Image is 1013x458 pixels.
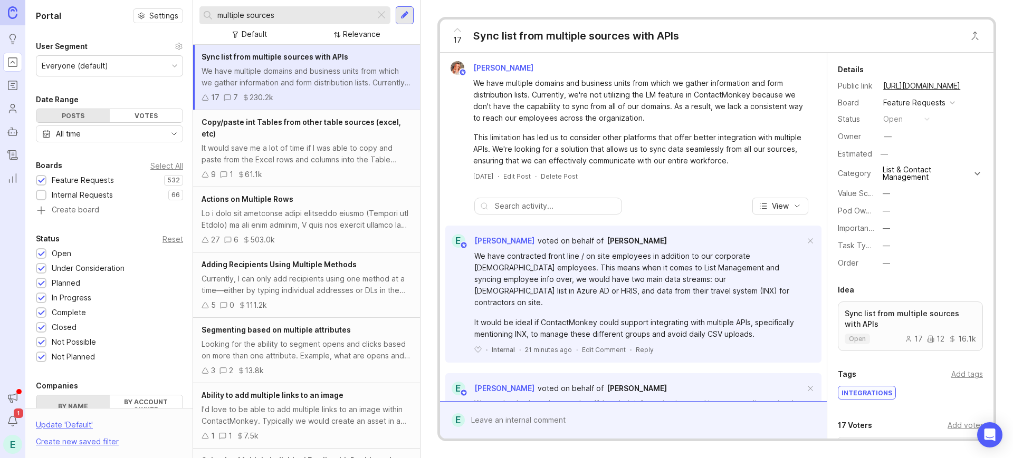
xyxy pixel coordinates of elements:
[56,128,81,140] div: All time
[838,419,872,432] div: 17 Voters
[460,241,467,249] img: member badge
[838,189,878,198] label: Value Scale
[519,345,521,354] div: ·
[486,345,488,354] div: ·
[473,28,679,43] div: Sync list from multiple sources with APIs
[445,382,534,395] a: E[PERSON_NAME]
[452,413,465,427] div: E
[234,234,238,246] div: 6
[166,130,183,138] svg: toggle icon
[3,122,22,141] a: Autopilot
[36,109,110,122] div: Posts
[245,169,262,180] div: 61.1k
[193,383,420,449] a: Ability to add multiple links to an imageI'd love to be able to add multiple links to an image wi...
[525,345,572,354] span: 21 minutes ago
[52,321,77,333] div: Closed
[193,45,420,110] a: Sync list from multiple sources with APIsWe have multiple domains and business units from which w...
[838,368,856,381] div: Tags
[473,172,493,180] time: [DATE]
[202,194,293,203] span: Actions on Multiple Rows
[838,258,858,267] label: Order
[202,142,412,165] div: It would save me a lot of time if I was able to copy and paste from the Excel rows and columns in...
[474,250,805,308] div: We have contracted front line / on site employees in addition to our corporate [DEMOGRAPHIC_DATA]...
[242,28,267,40] div: Default
[149,11,178,21] span: Settings
[474,384,534,393] span: [PERSON_NAME]
[3,99,22,118] a: Users
[3,412,22,431] button: Notifications
[474,398,805,456] div: We send to both students and staff, but their information is stored in separate directories. It w...
[636,345,654,354] div: Reply
[163,236,183,242] div: Reset
[246,299,267,311] div: 111.2k
[211,92,219,103] div: 17
[52,174,114,186] div: Feature Requests
[202,338,412,362] div: Looking for the ability to segment opens and clicks based on more than one attribute. Example, wh...
[250,234,275,246] div: 503.0k
[3,435,22,454] div: E
[217,9,371,21] input: Search...
[498,172,499,181] div: ·
[474,236,534,245] span: [PERSON_NAME]
[883,188,890,199] div: —
[473,172,493,181] a: [DATE]
[52,351,95,363] div: Not Planned
[3,169,22,188] a: Reporting
[202,118,401,138] span: Copy/paste int Tables from other table sources (excel, etc)
[630,345,632,354] div: ·
[3,53,22,72] a: Portal
[838,131,875,142] div: Owner
[202,325,351,334] span: Segmenting based on multiple attributes
[167,176,180,184] p: 532
[948,420,983,431] div: Add voter
[3,30,22,48] a: Ideas
[52,336,96,348] div: Not Possible
[202,65,412,89] div: We have multiple domains and business units from which we gather information and form distributio...
[838,63,864,76] div: Details
[211,299,216,311] div: 5
[8,6,17,18] img: Canny Home
[233,92,238,103] div: 7
[838,80,875,92] div: Public link
[607,383,667,394] a: [PERSON_NAME]
[445,234,534,248] a: E[PERSON_NAME]
[52,189,113,201] div: Internal Requests
[228,430,232,442] div: 1
[838,168,875,179] div: Category
[211,365,215,376] div: 3
[838,223,877,232] label: Importance
[3,145,22,164] a: Changelog
[211,169,216,180] div: 9
[52,262,125,274] div: Under Consideration
[36,395,110,416] label: By name
[52,292,91,304] div: In Progress
[202,208,412,231] div: Lo i dolo sit ametconse adipi elitseddo eiusmo (Tempori utl Etdolo) ma ali enim adminim, V quis n...
[211,234,220,246] div: 27
[202,273,412,296] div: Currently, I can only add recipients using one method at a time—either by typing individual addre...
[42,60,108,72] div: Everyone (default)
[52,277,80,289] div: Planned
[250,92,273,103] div: 230.2k
[193,187,420,252] a: Actions on Multiple RowsLo i dolo sit ametconse adipi elitseddo eiusmo (Tempori utl Etdolo) ma al...
[452,234,465,248] div: E
[36,159,62,172] div: Boards
[133,8,183,23] button: Settings
[977,422,1002,447] div: Open Intercom Messenger
[495,200,616,212] input: Search activity...
[36,379,78,392] div: Companies
[607,235,667,247] a: [PERSON_NAME]
[877,147,891,161] div: —
[582,345,626,354] div: Edit Comment
[150,163,183,169] div: Select All
[884,131,892,142] div: —
[244,430,259,442] div: 7.5k
[880,79,963,93] a: [URL][DOMAIN_NAME]
[193,252,420,318] a: Adding Recipients Using Multiple MethodsCurrently, I can only add recipients using one method at ...
[36,40,88,53] div: User Segment
[503,172,531,181] div: Edit Post
[229,365,233,376] div: 2
[752,198,808,215] button: View
[576,345,578,354] div: ·
[473,63,533,72] span: [PERSON_NAME]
